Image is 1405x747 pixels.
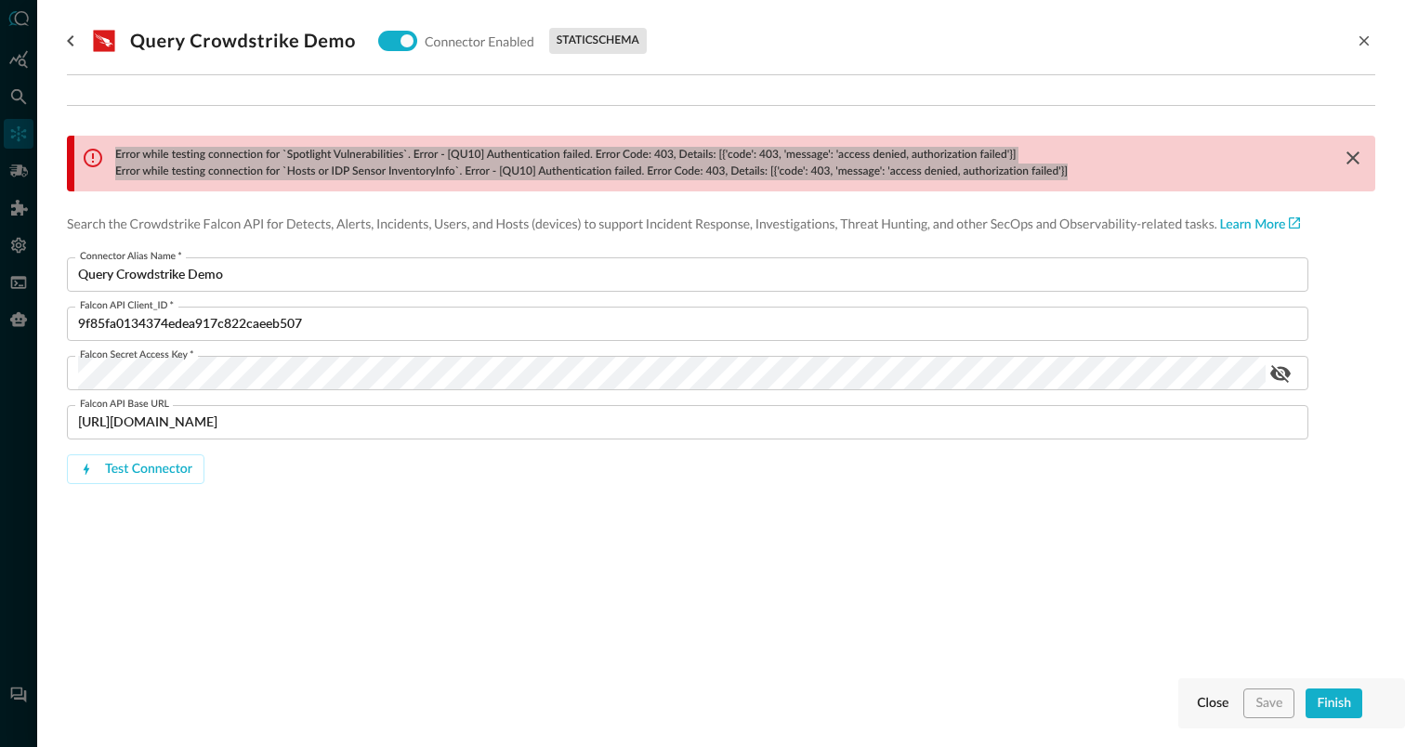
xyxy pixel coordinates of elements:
button: clear message banner [1342,147,1364,169]
button: go back [56,26,85,56]
button: Finish [1306,688,1362,718]
label: Connector Alias Name [80,249,182,264]
p: Error while testing connection for `Hosts or IDP Sensor InventoryInfo`. Error - [QU10] Authentica... [115,164,1068,180]
button: close-drawer [1353,30,1375,52]
label: Falcon API Client_ID [80,298,174,313]
button: show password [1266,359,1295,388]
p: Search the Crowdstrike Falcon API for Detects, Alerts, Incidents, Users, and Hosts (devices) to s... [67,214,1300,235]
label: Falcon Secret Access Key [80,347,193,362]
h3: Query Crowdstrike Demo [130,30,356,52]
a: Learn More [1219,218,1300,231]
p: static schema [557,33,639,49]
button: Close [1193,688,1232,718]
p: Connector Enabled [425,32,534,51]
svg: Crowdstrike Falcon [93,30,115,52]
button: Test Connector [67,454,204,484]
label: Falcon API Base URL [80,397,169,412]
p: Error while testing connection for `Spotlight Vulnerabilities`. Error - [QU10] Authentication fai... [115,147,1068,164]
